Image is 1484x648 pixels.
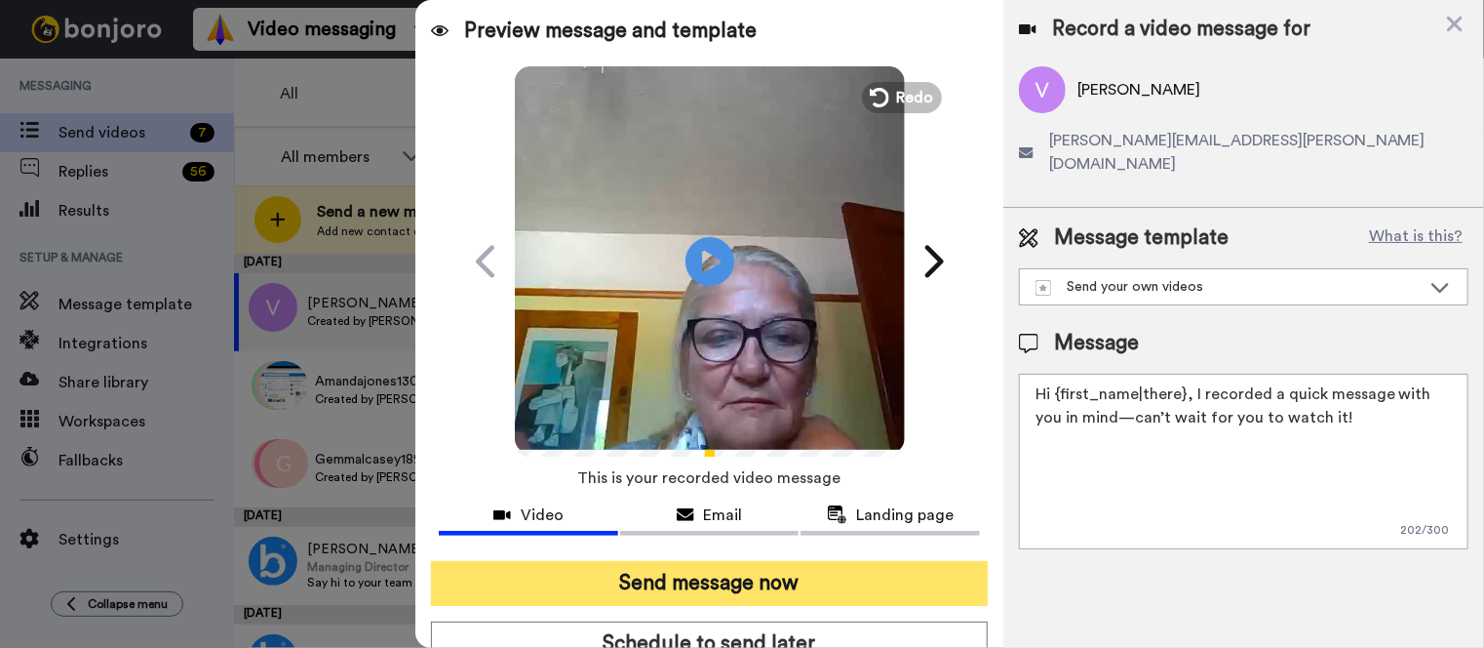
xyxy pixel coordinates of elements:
button: Send message now [431,561,988,606]
div: Send your own videos [1035,277,1421,297]
span: Video [521,504,564,527]
span: Landing page [857,504,955,527]
span: Message [1054,329,1139,358]
textarea: Hi {first_name|there}, I recorded a quick message with you in mind—can’t wait for you to watch it! [1019,374,1468,549]
span: This is your recorded video message [578,457,841,500]
span: [PERSON_NAME][EMAIL_ADDRESS][PERSON_NAME][DOMAIN_NAME] [1049,129,1468,176]
span: Message template [1054,223,1229,253]
span: Email [704,504,743,527]
button: What is this? [1363,223,1468,253]
img: demo-template.svg [1035,280,1051,296]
